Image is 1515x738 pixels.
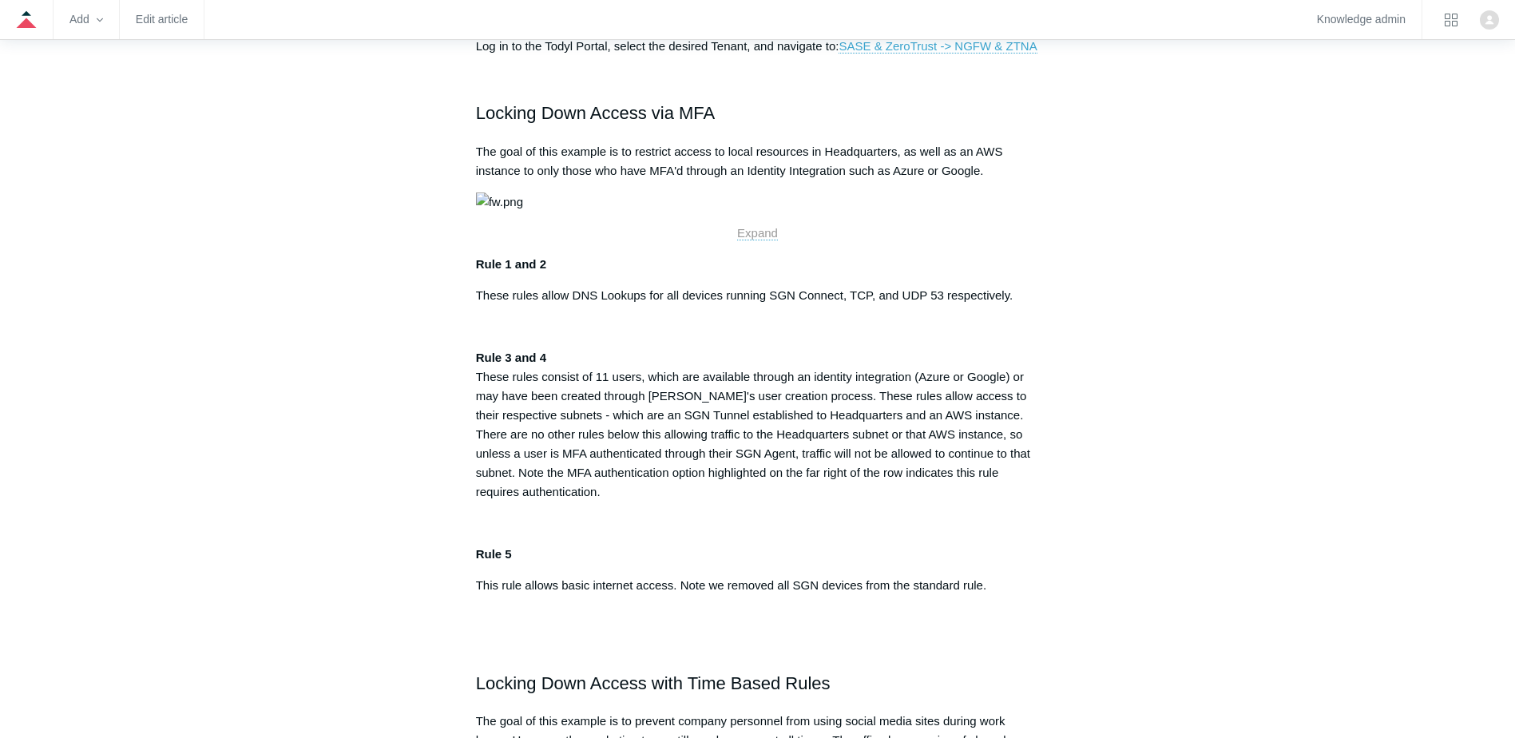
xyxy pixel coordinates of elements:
h2: Locking Down Access via MFA [476,99,1040,127]
strong: Rule 3 and 4 [476,351,546,364]
p: These rules allow DNS Lookups for all devices running SGN Connect, TCP, and UDP 53 respectively. [476,286,1040,305]
a: SASE & ZeroTrust -> NGFW & ZTNA [839,39,1037,54]
img: fw.png [476,192,523,212]
img: user avatar [1480,10,1499,30]
h2: Locking Down Access with Time Based Rules [476,669,1040,697]
a: Edit article [136,15,188,24]
p: The goal of this example is to restrict access to local resources in Headquarters, as well as an ... [476,142,1040,181]
p: Log in to the Todyl Portal, select the desired Tenant, and navigate to: [476,37,1040,56]
strong: Rule 1 and 2 [476,257,546,271]
a: Expand [737,226,778,240]
p: This rule allows basic internet access. Note we removed all SGN devices from the standard rule. [476,576,1040,595]
zd-hc-trigger: Add [69,15,103,24]
a: Knowledge admin [1317,15,1406,24]
p: These rules consist of 11 users, which are available through an identity integration (Azure or Go... [476,348,1040,502]
strong: Rule 5 [476,547,512,561]
zd-hc-trigger: Click your profile icon to open the profile menu [1480,10,1499,30]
